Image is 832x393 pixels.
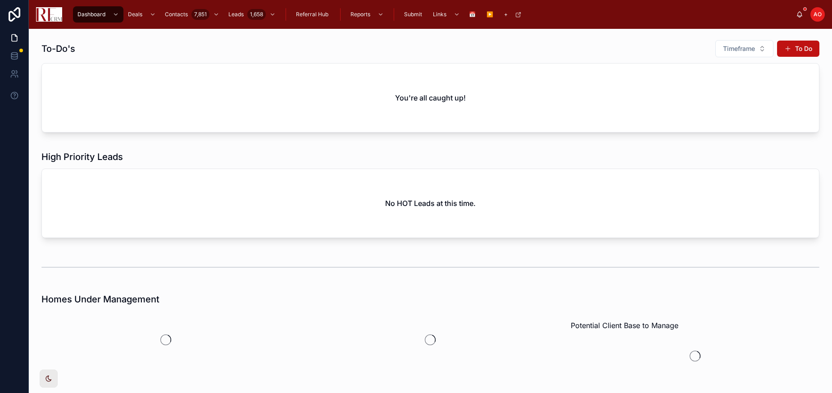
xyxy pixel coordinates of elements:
div: 7,851 [191,9,209,20]
h1: High Priority Leads [41,151,123,163]
a: Dashboard [73,6,123,23]
a: Contacts7,851 [160,6,224,23]
a: 📅 [464,6,482,23]
span: Potential Client Base to Manage [571,320,678,331]
a: Referral Hub [291,6,335,23]
a: Reports [346,6,388,23]
span: AO [814,11,822,18]
span: Dashboard [77,11,105,18]
a: Links [428,6,464,23]
span: Deals [128,11,142,18]
button: To Do [777,41,819,57]
a: Leads1,658 [224,6,280,23]
span: Links [433,11,446,18]
h1: Homes Under Management [41,293,159,306]
span: Submit [404,11,422,18]
span: + [504,11,508,18]
span: Reports [350,11,370,18]
a: + [500,6,526,23]
button: Select Button [715,40,773,57]
span: Timeframe [723,44,755,53]
h1: To-Do's [41,42,75,55]
span: ▶️ [486,11,493,18]
h2: No HOT Leads at this time. [385,198,476,209]
span: Referral Hub [296,11,328,18]
span: 📅 [469,11,476,18]
a: ▶️ [482,6,500,23]
div: 1,658 [247,9,266,20]
img: App logo [36,7,62,22]
span: Contacts [165,11,188,18]
h2: You're all caught up! [395,92,466,103]
a: Submit [400,6,428,23]
a: Deals [123,6,160,23]
div: scrollable content [69,5,796,24]
span: Leads [228,11,244,18]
